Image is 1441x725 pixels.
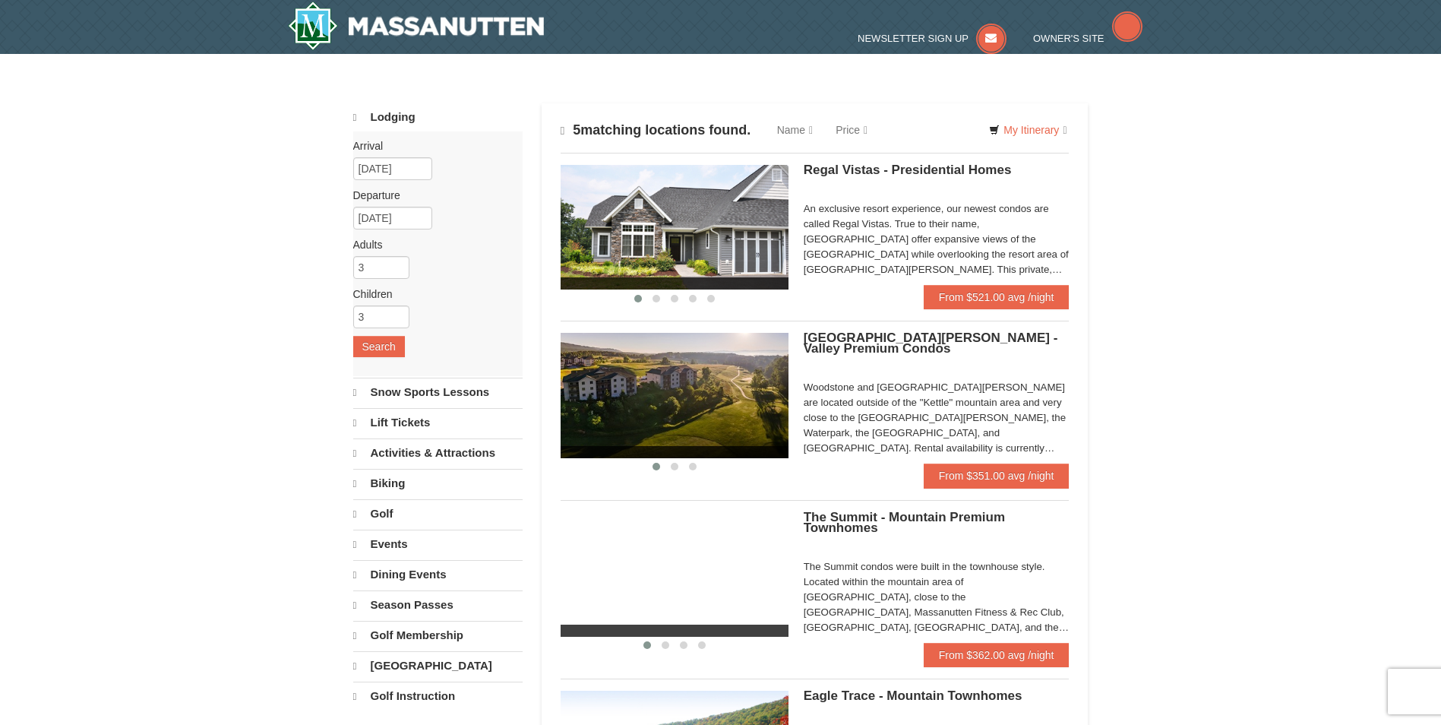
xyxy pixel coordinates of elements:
[924,643,1070,667] a: From $362.00 avg /night
[288,2,545,50] img: Massanutten Resort Logo
[766,115,824,145] a: Name
[924,464,1070,488] a: From $351.00 avg /night
[353,621,523,650] a: Golf Membership
[353,237,511,252] label: Adults
[353,438,523,467] a: Activities & Attractions
[573,122,580,138] span: 5
[858,33,969,44] span: Newsletter Sign Up
[353,336,405,357] button: Search
[804,510,1005,535] span: The Summit - Mountain Premium Townhomes
[353,408,523,437] a: Lift Tickets
[353,682,523,711] a: Golf Instruction
[804,559,1070,635] div: The Summit condos were built in the townhouse style. Located within the mountain area of [GEOGRAP...
[804,689,1022,703] span: Eagle Trace - Mountain Townhomes
[979,119,1076,141] a: My Itinerary
[353,287,511,302] label: Children
[353,499,523,528] a: Golf
[353,469,523,498] a: Biking
[824,115,879,145] a: Price
[353,530,523,559] a: Events
[858,33,1006,44] a: Newsletter Sign Up
[1033,33,1104,44] span: Owner's Site
[353,560,523,589] a: Dining Events
[804,163,1012,177] span: Regal Vistas - Presidential Homes
[353,188,511,203] label: Departure
[804,201,1070,277] div: An exclusive resort experience, our newest condos are called Regal Vistas. True to their name, [G...
[924,285,1070,309] a: From $521.00 avg /night
[353,590,523,619] a: Season Passes
[1033,33,1142,44] a: Owner's Site
[288,2,545,50] a: Massanutten Resort
[353,103,523,131] a: Lodging
[804,380,1070,456] div: Woodstone and [GEOGRAPHIC_DATA][PERSON_NAME] are located outside of the "Kettle" mountain area an...
[353,651,523,680] a: [GEOGRAPHIC_DATA]
[353,138,511,154] label: Arrival
[353,378,523,407] a: Snow Sports Lessons
[561,122,751,138] h4: matching locations found.
[804,331,1058,356] span: [GEOGRAPHIC_DATA][PERSON_NAME] - Valley Premium Condos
